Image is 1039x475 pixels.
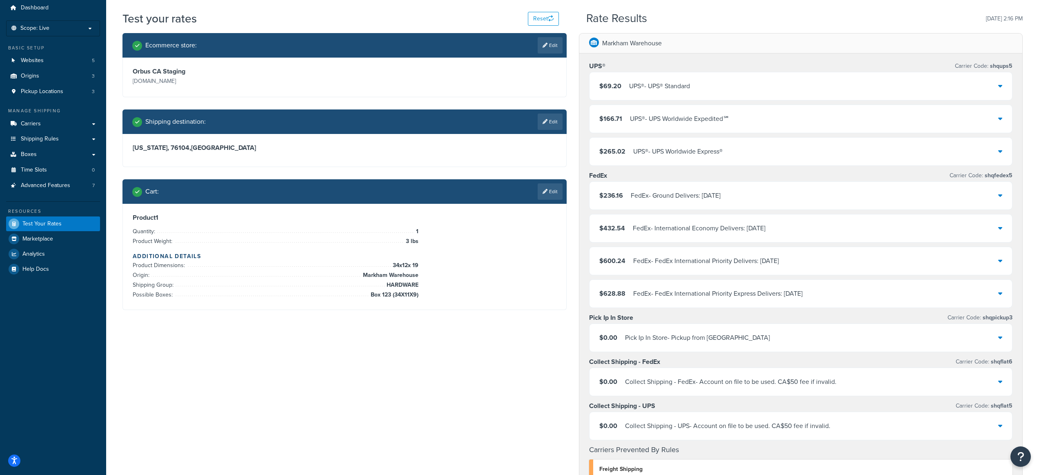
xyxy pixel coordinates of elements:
[988,62,1012,70] span: shqups5
[989,401,1012,410] span: shqflat5
[631,190,721,201] div: FedEx - Ground Delivers: [DATE]
[630,113,730,125] div: UPS® - UPS Worldwide Expedited℠
[6,107,100,114] div: Manage Shipping
[361,270,418,280] span: Markham Warehouse
[633,255,779,267] div: FedEx - FedEx International Priority Delivers: [DATE]
[22,266,49,273] span: Help Docs
[589,62,605,70] h3: UPS®
[599,191,623,200] span: $236.16
[586,12,647,25] h2: Rate Results
[633,146,723,157] div: UPS® - UPS Worldwide Express®
[133,237,174,245] span: Product Weight:
[21,151,37,158] span: Boxes
[599,464,1007,475] div: Freight Shipping
[538,37,563,54] a: Edit
[6,178,100,193] li: Advanced Features
[625,420,830,432] div: Collect Shipping - UPS - Account on file to be used. CA$50 fee if invalid.
[538,183,563,200] a: Edit
[133,261,187,270] span: Product Dimensions:
[981,313,1012,322] span: shqpickup3
[955,60,1012,72] p: Carrier Code:
[602,38,662,49] p: Markham Warehouse
[22,221,62,227] span: Test Your Rates
[92,167,95,174] span: 0
[599,289,625,298] span: $628.88
[589,444,1013,455] h4: Carriers Prevented By Rules
[21,88,63,95] span: Pickup Locations
[538,114,563,130] a: Edit
[6,216,100,231] a: Test Your Rates
[589,402,655,410] h3: Collect Shipping - UPS
[145,188,159,195] h2: Cart :
[6,262,100,277] a: Help Docs
[599,377,617,386] span: $0.00
[391,261,418,270] span: 34 x 12 x 19
[599,81,621,91] span: $69.20
[589,314,633,322] h3: Pick Ip In Store
[145,118,206,125] h2: Shipping destination :
[92,182,95,189] span: 7
[6,53,100,68] li: Websites
[948,312,1012,323] p: Carrier Code:
[956,356,1012,368] p: Carrier Code:
[21,4,49,11] span: Dashboard
[6,69,100,84] li: Origins
[404,236,418,246] span: 3 lbs
[599,333,617,342] span: $0.00
[986,13,1023,25] p: [DATE] 2:16 PM
[629,80,690,92] div: UPS® - UPS® Standard
[625,332,770,343] div: Pick Ip In Store - Pickup from [GEOGRAPHIC_DATA]
[133,67,343,76] h3: Orbus CA Staging
[20,25,49,32] span: Scope: Live
[950,170,1012,181] p: Carrier Code:
[6,69,100,84] a: Origins3
[133,252,556,261] h4: Additional Details
[6,163,100,178] li: Time Slots
[369,290,418,300] span: Box 123 (34X11X9)
[6,247,100,261] a: Analytics
[21,136,59,143] span: Shipping Rules
[6,147,100,162] a: Boxes
[133,271,151,279] span: Origin:
[21,57,44,64] span: Websites
[133,281,176,289] span: Shipping Group:
[589,358,660,366] h3: Collect Shipping - FedEx
[983,171,1012,180] span: shqfedex5
[133,214,556,222] h3: Product 1
[21,167,47,174] span: Time Slots
[6,116,100,132] li: Carriers
[599,421,617,430] span: $0.00
[133,227,157,236] span: Quantity:
[6,232,100,246] a: Marketplace
[6,163,100,178] a: Time Slots0
[92,57,95,64] span: 5
[21,120,41,127] span: Carriers
[133,76,343,87] p: [DOMAIN_NAME]
[92,88,95,95] span: 3
[385,280,418,290] span: HARDWARE
[6,84,100,99] li: Pickup Locations
[599,147,625,156] span: $265.02
[133,144,556,152] h3: [US_STATE], 76104 , [GEOGRAPHIC_DATA]
[92,73,95,80] span: 3
[528,12,559,26] button: Reset
[21,182,70,189] span: Advanced Features
[6,132,100,147] a: Shipping Rules
[6,53,100,68] a: Websites5
[6,178,100,193] a: Advanced Features7
[6,208,100,215] div: Resources
[22,251,45,258] span: Analytics
[633,288,803,299] div: FedEx - FedEx International Priority Express Delivers: [DATE]
[625,376,837,388] div: Collect Shipping - FedEx - Account on file to be used. CA$50 fee if invalid.
[599,256,625,265] span: $600.24
[599,223,625,233] span: $432.54
[6,0,100,16] a: Dashboard
[633,223,765,234] div: FedEx - International Economy Delivers: [DATE]
[1010,446,1031,467] button: Open Resource Center
[22,236,53,243] span: Marketplace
